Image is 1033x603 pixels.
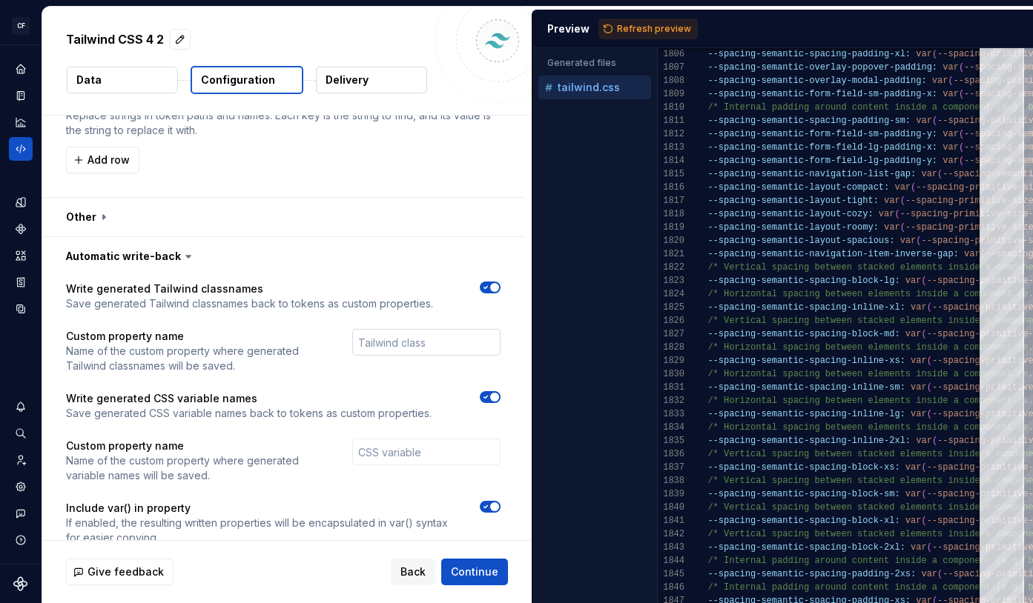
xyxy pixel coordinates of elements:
[9,422,33,445] button: Search ⌘K
[707,489,900,499] span: --spacing-semantic-spacing-block-sm:
[658,527,684,541] div: 1842
[937,569,943,579] span: (
[948,76,953,86] span: (
[932,49,937,59] span: (
[900,236,916,246] span: var
[658,474,684,487] div: 1838
[926,302,931,313] span: (
[9,395,33,419] div: Notifications
[707,49,911,59] span: --spacing-semantic-spacing-padding-xl:
[9,137,33,161] a: Code automation
[707,249,958,259] span: --spacing-semantic-navigation-item-inverse-gap:
[67,67,178,93] button: Data
[391,559,435,585] button: Back
[943,156,959,166] span: var
[905,516,922,526] span: var
[707,222,878,233] span: --spacing-semantic-layout-roomy:
[316,67,427,93] button: Delivery
[66,516,453,545] p: If enabled, the resulting written properties will be encapsulated in var() syntax for easier copy...
[921,489,926,499] span: (
[66,453,326,483] p: Name of the custom property where generated variable names will be saved.
[658,501,684,514] div: 1840
[191,66,303,94] button: Configuration
[707,102,974,113] span: /* Internal padding around content inside a compon
[926,382,931,393] span: (
[658,461,684,474] div: 1837
[66,406,432,421] p: Save generated CSS variable names back to tokens as custom properties.
[658,234,684,247] div: 1820
[707,342,974,353] span: /* Horizontal spacing between elements inside a co
[9,110,33,134] a: Analytics
[66,329,326,344] p: Custom property name
[926,542,931,553] span: (
[943,142,959,153] span: var
[707,316,974,326] span: /* Vertical spacing between stacked elements insid
[658,247,684,261] div: 1821
[894,182,911,193] span: var
[707,89,937,99] span: --spacing-semantic-form-field-sm-padding-x:
[66,344,326,373] p: Name of the custom property where generated Tailwind classnames will be saved.
[658,141,684,154] div: 1813
[894,209,900,219] span: (
[916,116,932,126] span: var
[707,382,905,393] span: --spacing-semantic-spacing-inline-sm:
[905,462,922,473] span: var
[658,541,684,554] div: 1843
[707,302,905,313] span: --spacing-semantic-spacing-inline-xl:
[658,101,684,114] div: 1810
[9,57,33,81] div: Home
[658,447,684,461] div: 1836
[707,209,873,219] span: --spacing-semantic-layout-cozy:
[13,576,28,591] svg: Supernova Logo
[66,296,433,311] p: Save generated Tailwind classnames back to tokens as custom properties.
[905,329,922,339] span: var
[9,270,33,294] a: Storybook stories
[538,79,651,96] button: tailwind.css
[905,276,922,286] span: var
[921,462,926,473] span: (
[916,236,921,246] span: (
[707,422,974,433] span: /* Horizontal spacing between elements inside a co
[884,196,900,206] span: var
[707,556,974,566] span: /* Internal padding around content inside a compon
[921,276,926,286] span: (
[707,289,974,299] span: /* Horizontal spacing between elements inside a co
[658,301,684,314] div: 1825
[66,439,326,453] p: Custom property name
[916,436,932,446] span: var
[400,564,426,579] span: Back
[658,47,684,61] div: 1806
[66,559,174,585] button: Give feedback
[959,142,964,153] span: (
[658,581,684,594] div: 1846
[88,153,130,167] span: Add row
[911,382,927,393] span: var
[9,244,33,267] a: Assets
[926,409,931,419] span: (
[658,354,684,367] div: 1829
[707,236,894,246] span: --spacing-semantic-layout-spacious:
[658,341,684,354] div: 1828
[707,356,905,366] span: --spacing-semantic-spacing-inline-xs:
[707,436,911,446] span: --spacing-semantic-spacing-inline-2xl:
[911,182,916,193] span: (
[911,409,927,419] span: var
[547,57,642,69] p: Generated files
[558,81,620,93] p: tailwind.css
[959,89,964,99] span: (
[707,542,905,553] span: --spacing-semantic-spacing-block-2xl:
[879,209,895,219] span: var
[707,329,900,339] span: --spacing-semantic-spacing-block-md:
[921,569,937,579] span: var
[3,10,39,41] button: CF
[9,502,33,525] button: Contact support
[352,439,501,465] input: CSS variable
[707,116,911,126] span: --spacing-semantic-spacing-padding-sm:
[707,529,974,539] span: /* Vertical spacing between stacked elements insid
[707,156,937,166] span: --spacing-semantic-form-field-lg-padding-y:
[66,391,432,406] p: Write generated CSS variable names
